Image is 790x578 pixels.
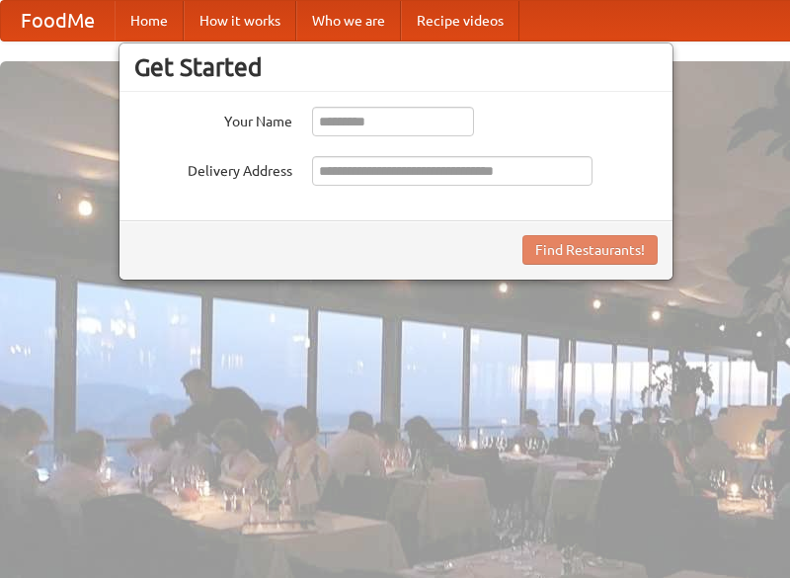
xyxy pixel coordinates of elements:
a: Home [115,1,184,41]
a: How it works [184,1,296,41]
label: Your Name [134,107,292,131]
label: Delivery Address [134,156,292,181]
a: FoodMe [1,1,115,41]
h3: Get Started [134,52,658,82]
a: Recipe videos [401,1,519,41]
button: Find Restaurants! [522,235,658,265]
a: Who we are [296,1,401,41]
